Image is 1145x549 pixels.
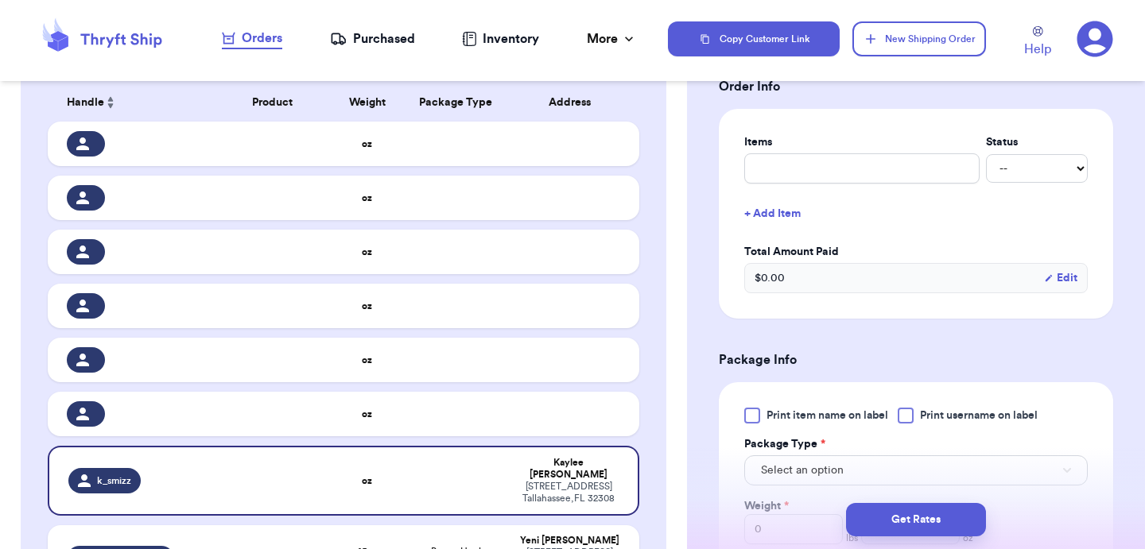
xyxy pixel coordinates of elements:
[852,21,986,56] button: New Shipping Order
[668,21,840,56] button: Copy Customer Link
[518,535,620,547] div: Yeni [PERSON_NAME]
[462,29,539,48] a: Inventory
[761,462,844,478] span: Select an option
[920,408,1038,423] span: Print username on label
[1044,270,1077,286] button: Edit
[744,244,1088,260] label: Total Amount Paid
[518,457,619,481] div: Kaylee [PERSON_NAME]
[362,355,372,365] strong: oz
[719,77,1113,96] h3: Order Info
[767,408,888,423] span: Print item name on label
[719,350,1113,369] h3: Package Info
[332,83,402,122] th: Weight
[518,481,619,505] div: [STREET_ADDRESS] Tallahassee , FL 32308
[213,83,332,122] th: Product
[738,196,1094,231] button: + Add Item
[744,134,980,150] label: Items
[1024,26,1051,59] a: Help
[1024,40,1051,59] span: Help
[744,436,825,452] label: Package Type
[97,474,131,487] span: k_smizz
[986,134,1088,150] label: Status
[846,503,986,536] button: Get Rates
[222,29,282,49] a: Orders
[362,247,372,257] strong: oz
[744,455,1088,485] button: Select an option
[222,29,282,48] div: Orders
[362,301,372,311] strong: oz
[509,83,639,122] th: Address
[587,29,637,48] div: More
[755,270,785,286] span: $ 0.00
[330,29,415,48] a: Purchased
[67,95,104,111] span: Handle
[362,476,372,485] strong: oz
[362,139,372,149] strong: oz
[402,83,509,122] th: Package Type
[362,193,372,203] strong: oz
[362,409,372,419] strong: oz
[104,93,117,112] button: Sort ascending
